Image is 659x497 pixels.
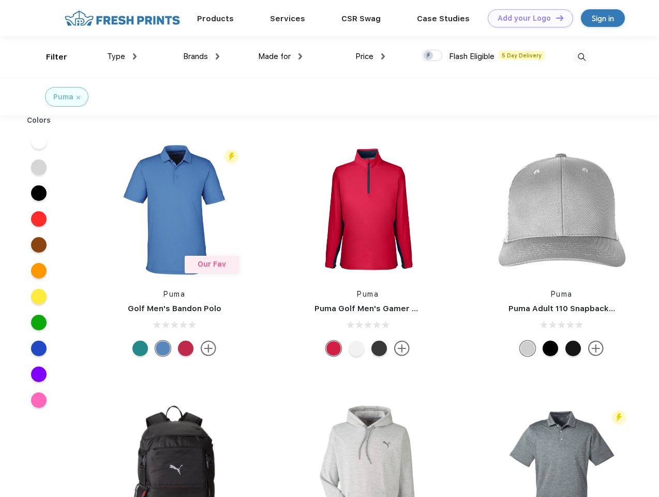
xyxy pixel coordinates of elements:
a: Puma [163,290,185,298]
div: Pma Blk with Pma Blk [565,341,581,356]
span: Type [107,52,125,61]
img: flash_active_toggle.svg [224,150,238,164]
span: Price [355,52,373,61]
img: filter_cancel.svg [77,96,80,99]
div: Bright White [349,341,364,356]
a: Puma [357,290,379,298]
a: CSR Swag [341,14,381,23]
span: Our Fav [198,260,226,268]
div: Quarry Brt Whit [520,341,535,356]
div: Colors [19,115,59,126]
img: flash_active_toggle.svg [612,411,626,425]
div: Ski Patrol [178,341,193,356]
img: dropdown.png [133,53,137,60]
a: Golf Men's Bandon Polo [128,304,221,313]
div: Puma Black [371,341,387,356]
img: func=resize&h=266 [493,141,631,279]
div: Lake Blue [155,341,171,356]
div: Filter [46,51,67,63]
img: dropdown.png [298,53,302,60]
img: more.svg [394,341,410,356]
span: 5 Day Delivery [499,51,545,60]
img: desktop_search.svg [573,49,590,66]
a: Sign in [581,9,625,27]
div: Ski Patrol [326,341,341,356]
span: Brands [183,52,208,61]
img: more.svg [588,341,604,356]
img: dropdown.png [381,53,385,60]
img: dropdown.png [216,53,219,60]
div: Puma [53,92,73,103]
a: Puma Golf Men's Gamer Golf Quarter-Zip [314,304,478,313]
div: Green Lagoon [132,341,148,356]
a: Puma [551,290,573,298]
img: fo%20logo%202.webp [62,9,183,27]
div: Sign in [592,12,614,24]
img: func=resize&h=266 [299,141,437,279]
a: Services [270,14,305,23]
img: func=resize&h=266 [106,141,243,279]
div: Pma Blk Pma Blk [543,341,558,356]
img: more.svg [201,341,216,356]
a: Products [197,14,234,23]
img: DT [556,15,563,21]
div: Add your Logo [498,14,551,23]
span: Flash Eligible [449,52,495,61]
span: Made for [258,52,291,61]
